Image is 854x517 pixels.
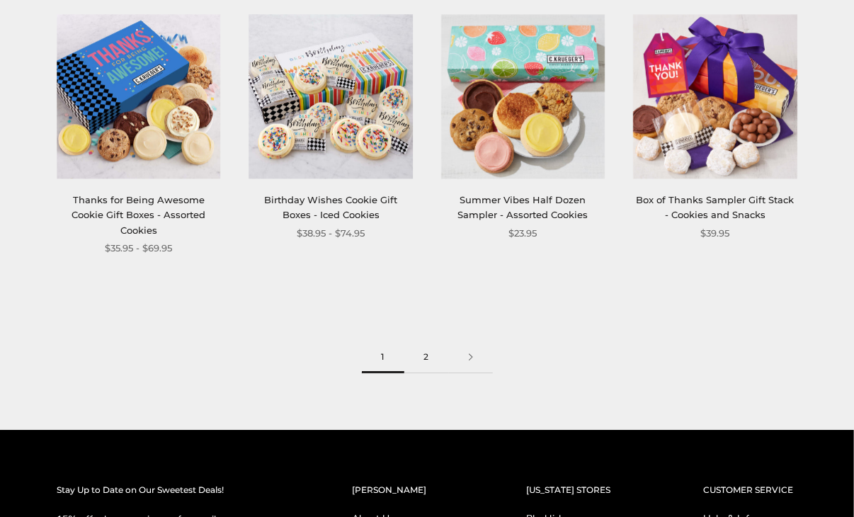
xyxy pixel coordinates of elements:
span: $38.95 - $74.95 [297,226,365,241]
a: Birthday Wishes Cookie Gift Boxes - Iced Cookies [264,194,397,220]
h2: [US_STATE] STORES [526,483,610,497]
a: Next page [449,341,493,373]
span: $35.95 - $69.95 [105,241,172,256]
h2: CUSTOMER SERVICE [703,483,797,497]
span: $39.95 [701,226,730,241]
a: Box of Thanks Sampler Gift Stack - Cookies and Snacks [637,194,795,220]
img: Thanks for Being Awesome Cookie Gift Boxes - Assorted Cookies [57,15,220,178]
img: Birthday Wishes Cookie Gift Boxes - Iced Cookies [249,15,413,178]
img: Summer Vibes Half Dozen Sampler - Assorted Cookies [441,15,605,178]
a: 2 [404,341,449,373]
a: Summer Vibes Half Dozen Sampler - Assorted Cookies [458,194,588,220]
span: 1 [362,341,404,373]
a: Thanks for Being Awesome Cookie Gift Boxes - Assorted Cookies [72,194,205,236]
h2: Stay Up to Date on Our Sweetest Deals! [57,483,259,497]
img: Box of Thanks Sampler Gift Stack - Cookies and Snacks [633,15,797,178]
span: $23.95 [509,226,537,241]
h2: [PERSON_NAME] [352,483,434,497]
iframe: Sign Up via Text for Offers [11,463,147,506]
